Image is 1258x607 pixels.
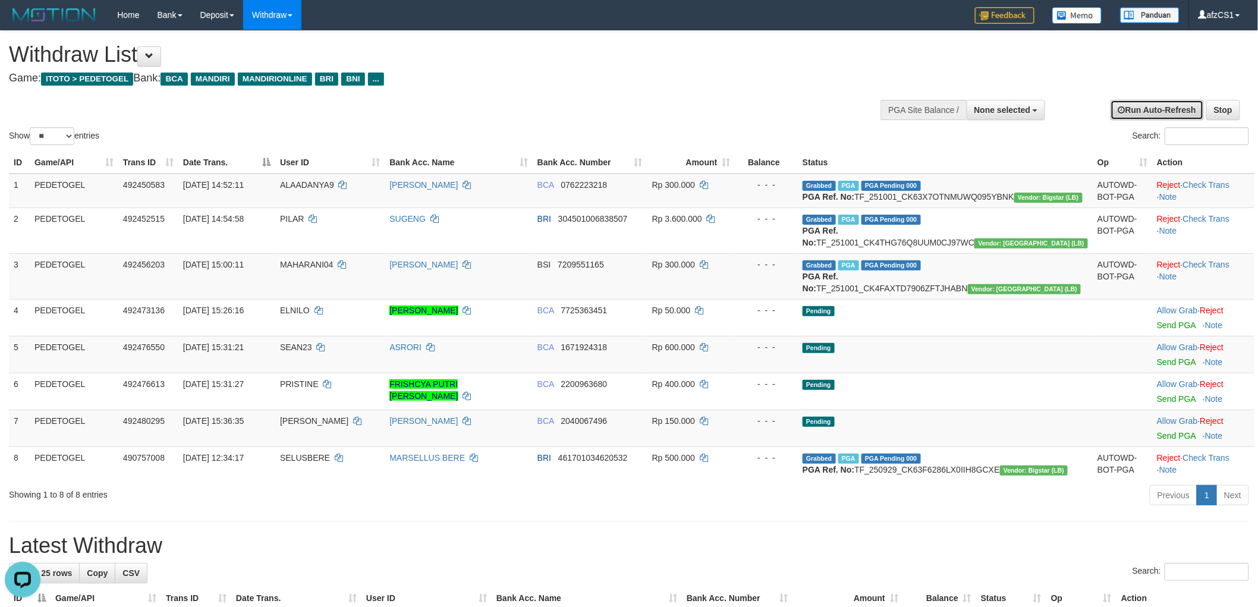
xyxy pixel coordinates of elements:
[1205,394,1223,404] a: Note
[1150,485,1197,505] a: Previous
[798,152,1093,174] th: Status
[1183,214,1230,224] a: Check Trans
[861,181,921,191] span: PGA Pending
[740,259,793,271] div: - - -
[1133,127,1249,145] label: Search:
[123,379,165,389] span: 492476613
[9,484,515,501] div: Showing 1 to 8 of 8 entries
[9,253,30,299] td: 3
[1165,563,1249,581] input: Search:
[1152,373,1254,410] td: ·
[1200,379,1224,389] a: Reject
[389,260,458,269] a: [PERSON_NAME]
[1205,431,1223,441] a: Note
[533,152,647,174] th: Bank Acc. Number: activate to sort column ascending
[9,299,30,336] td: 4
[803,272,838,293] b: PGA Ref. No:
[389,453,465,463] a: MARSELLUS BERE
[558,453,628,463] span: Copy 461701034620532 to clipboard
[123,306,165,315] span: 492473136
[1157,180,1181,190] a: Reject
[537,180,554,190] span: BCA
[9,534,1249,558] h1: Latest Withdraw
[9,373,30,410] td: 6
[30,446,118,480] td: PEDETOGEL
[238,73,312,86] span: MANDIRIONLINE
[385,152,532,174] th: Bank Acc. Name: activate to sort column ascending
[652,306,691,315] span: Rp 50.000
[861,260,921,271] span: PGA Pending
[30,253,118,299] td: PEDETOGEL
[652,453,695,463] span: Rp 500.000
[79,563,115,583] a: Copy
[275,152,385,174] th: User ID: activate to sort column ascending
[183,379,244,389] span: [DATE] 15:31:27
[178,152,275,174] th: Date Trans.: activate to sort column descending
[803,226,838,247] b: PGA Ref. No:
[652,416,695,426] span: Rp 150.000
[1111,100,1204,120] a: Run Auto-Refresh
[1157,260,1181,269] a: Reject
[280,260,333,269] span: MAHARANI04
[280,214,304,224] span: PILAR
[1152,410,1254,446] td: ·
[389,306,458,315] a: [PERSON_NAME]
[1200,416,1224,426] a: Reject
[803,181,836,191] span: Grabbed
[41,73,133,86] span: ITOTO > PEDETOGEL
[9,152,30,174] th: ID
[389,416,458,426] a: [PERSON_NAME]
[740,213,793,225] div: - - -
[1152,174,1254,208] td: · ·
[1157,342,1197,352] a: Allow Grab
[183,180,244,190] span: [DATE] 14:52:11
[537,416,554,426] span: BCA
[803,417,835,427] span: Pending
[740,341,793,353] div: - - -
[1183,453,1230,463] a: Check Trans
[30,207,118,253] td: PEDETOGEL
[280,180,334,190] span: ALAADANYA9
[558,214,628,224] span: Copy 304501006838507 to clipboard
[652,180,695,190] span: Rp 300.000
[974,238,1088,249] span: Vendor URL: https://dashboard.q2checkout.com/secure
[1157,416,1200,426] span: ·
[1052,7,1102,24] img: Button%20Memo.svg
[652,214,702,224] span: Rp 3.600.000
[368,73,384,86] span: ...
[735,152,798,174] th: Balance
[1000,466,1068,476] span: Vendor URL: https://dashboard.q2checkout.com/secure
[1157,416,1197,426] a: Allow Grab
[123,342,165,352] span: 492476550
[1200,306,1224,315] a: Reject
[341,73,364,86] span: BNI
[1157,214,1181,224] a: Reject
[9,73,827,84] h4: Game: Bank:
[798,174,1093,208] td: TF_251001_CK63X7OTNMUWQ095YBNK
[9,207,30,253] td: 2
[123,180,165,190] span: 492450583
[803,260,836,271] span: Grabbed
[9,127,99,145] label: Show entries
[30,127,74,145] select: Showentries
[967,100,1046,120] button: None selected
[30,152,118,174] th: Game/API: activate to sort column ascending
[1133,563,1249,581] label: Search:
[838,215,859,225] span: Marked by afzCS1
[9,174,30,208] td: 1
[1205,320,1223,330] a: Note
[1093,253,1152,299] td: AUTOWD-BOT-PGA
[183,214,244,224] span: [DATE] 14:54:58
[183,342,244,352] span: [DATE] 15:31:21
[9,336,30,373] td: 5
[537,342,554,352] span: BCA
[389,180,458,190] a: [PERSON_NAME]
[1152,299,1254,336] td: ·
[1152,253,1254,299] td: · ·
[1157,357,1196,367] a: Send PGA
[1157,379,1200,389] span: ·
[123,453,165,463] span: 490757008
[561,342,608,352] span: Copy 1671924318 to clipboard
[1159,465,1177,474] a: Note
[1093,152,1152,174] th: Op: activate to sort column ascending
